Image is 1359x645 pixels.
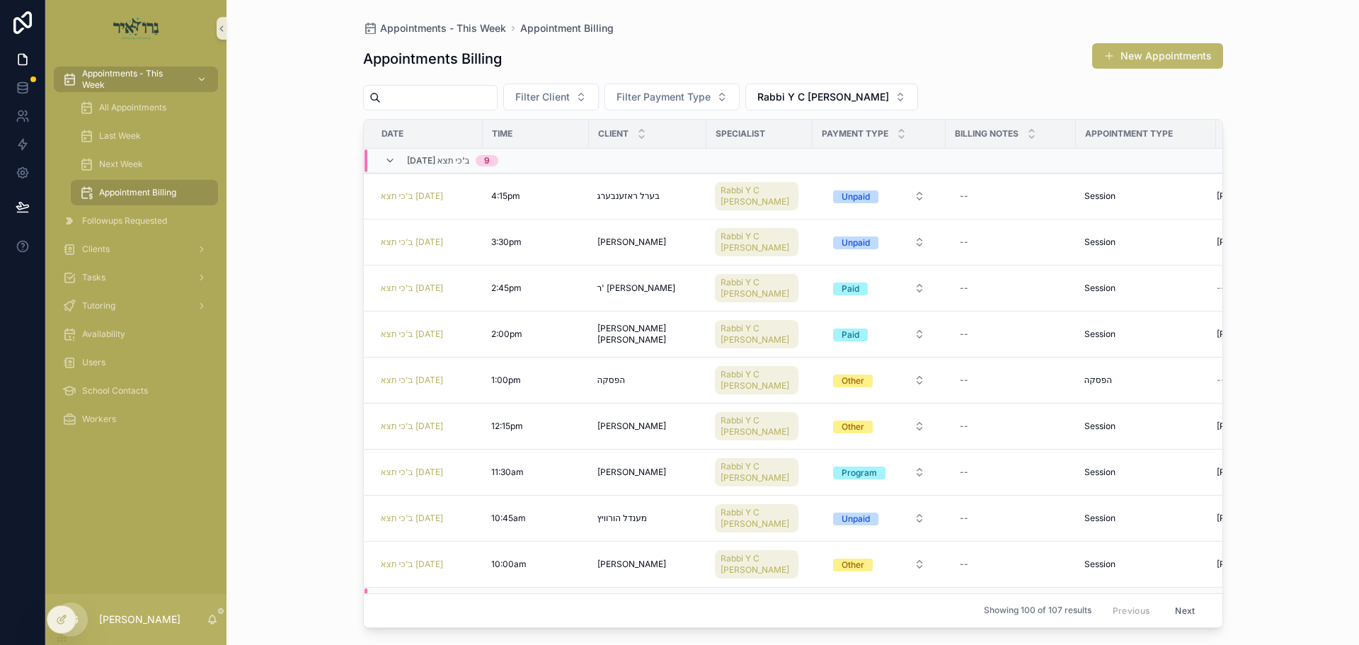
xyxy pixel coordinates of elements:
a: 4:15pm [491,190,580,202]
span: Rabbi Y C [PERSON_NAME] [721,415,793,438]
span: Followups Requested [82,215,167,227]
span: ב'כי תצא [DATE] [381,236,443,248]
a: Tasks [54,265,218,290]
a: Rabbi Y C [PERSON_NAME] [715,412,798,440]
a: Rabbi Y C [PERSON_NAME] [715,504,798,532]
span: Appointments - This Week [82,68,185,91]
a: Appointment Billing [520,21,614,35]
span: Specialist [716,128,765,139]
a: Session [1084,559,1208,570]
div: -- [960,421,968,432]
span: ב'כי תצא [DATE] [381,375,443,386]
a: -- [954,369,1067,392]
a: -- [954,231,1067,253]
span: ב'כי תצא [DATE] [381,559,443,570]
a: -- [954,415,1067,438]
span: Session [1084,513,1116,524]
span: [PERSON_NAME] [597,421,666,432]
span: הפסקה [597,375,625,386]
a: Rabbi Y C [PERSON_NAME] [715,547,804,581]
span: הפסקה [1084,375,1112,386]
span: Tasks [82,272,105,283]
a: Users [54,350,218,375]
a: Rabbi Y C [PERSON_NAME] [715,271,804,305]
a: [PHONE_NUMBER] [1217,236,1330,248]
a: Select Button [821,275,937,302]
div: Unpaid [842,236,870,249]
div: Unpaid [842,190,870,203]
p: [PERSON_NAME] [99,612,180,627]
a: Rabbi Y C [PERSON_NAME] [715,179,804,213]
button: Select Button [822,460,936,485]
button: Select Button [822,552,936,577]
span: Rabbi Y C [PERSON_NAME] [721,553,793,576]
a: ב'כי תצא [DATE] [381,282,443,294]
div: scrollable content [45,57,226,450]
span: בערל ראזענבערג [597,190,660,202]
span: Session [1084,190,1116,202]
span: Tutoring [82,300,115,312]
a: בערל ראזענבערג [597,190,698,202]
div: -- [960,513,968,524]
a: Rabbi Y C [PERSON_NAME] [715,320,798,348]
span: 1:00pm [491,375,521,386]
span: 10:00am [491,559,527,570]
div: Paid [842,282,859,295]
span: Rabbi Y C [PERSON_NAME] [721,277,793,299]
span: [PERSON_NAME] [597,559,666,570]
button: Next [1165,600,1205,622]
a: -- [954,461,1067,484]
span: Clients [82,244,110,255]
span: Session [1084,236,1116,248]
span: [PERSON_NAME] [597,236,666,248]
div: 9 [484,155,490,166]
button: Select Button [822,413,936,439]
a: 12:15pm [491,421,580,432]
a: ב'כי תצא [DATE] [381,467,443,478]
a: ב'כי תצא [DATE] [381,329,443,340]
span: Rabbi Y C [PERSON_NAME] [721,507,793,530]
div: Program [842,467,877,479]
a: Workers [54,406,218,432]
a: Session [1084,513,1208,524]
span: [PHONE_NUMBER] [1217,513,1292,524]
a: Session [1084,190,1208,202]
button: Select Button [822,183,936,209]
span: Rabbi Y C [PERSON_NAME] [721,369,793,392]
a: 2:00pm [491,329,580,340]
img: App logo [113,17,159,40]
a: Select Button [821,183,937,210]
a: [PERSON_NAME] [597,559,698,570]
a: School Contacts [54,378,218,404]
a: 11:30am [491,467,580,478]
a: [PERSON_NAME] [597,236,698,248]
button: Select Button [604,84,740,110]
button: New Appointments [1092,43,1223,69]
a: Rabbi Y C [PERSON_NAME] [715,550,798,578]
span: Last Week [99,130,141,142]
span: All Appointments [99,102,166,113]
span: Billing Notes [955,128,1019,139]
button: Select Button [745,84,918,110]
button: Select Button [822,321,936,347]
a: ב'כי תצא [DATE] [381,190,443,202]
a: Rabbi Y C [PERSON_NAME] [715,363,804,397]
a: -- [954,185,1067,207]
button: Select Button [503,84,599,110]
span: 2:00pm [491,329,522,340]
span: Rabbi Y C [PERSON_NAME] [721,323,793,346]
div: -- [960,329,968,340]
span: [PHONE_NUMBER] [1217,467,1292,478]
a: Select Button [821,413,937,440]
a: ב'כי תצא [DATE] [381,513,443,524]
a: Select Button [821,367,937,394]
a: [PERSON_NAME] [PERSON_NAME] [597,323,698,346]
a: 1:00pm [491,375,580,386]
a: הפסקה [597,375,698,386]
span: [PHONE_NUMBER] [1217,559,1292,570]
a: 10:00am [491,559,580,570]
a: 3:30pm [491,236,580,248]
a: Clients [54,236,218,262]
a: Appointment Billing [71,180,218,205]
